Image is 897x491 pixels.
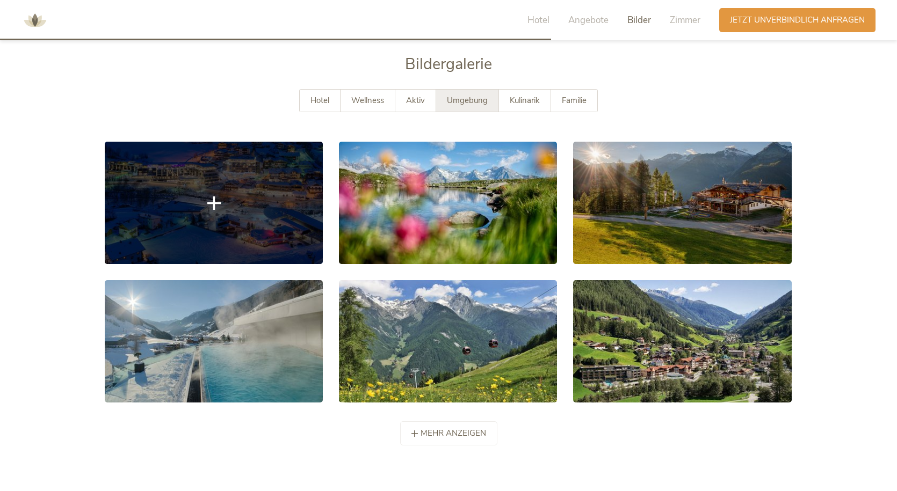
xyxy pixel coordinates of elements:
[510,95,540,106] span: Kulinarik
[562,95,587,106] span: Familie
[351,95,384,106] span: Wellness
[19,4,51,36] img: AMONTI & LUNARIS Wellnessresort
[406,95,425,106] span: Aktiv
[527,14,549,26] span: Hotel
[447,95,488,106] span: Umgebung
[310,95,329,106] span: Hotel
[627,14,651,26] span: Bilder
[568,14,609,26] span: Angebote
[19,16,51,24] a: AMONTI & LUNARIS Wellnessresort
[670,14,700,26] span: Zimmer
[730,14,865,26] span: Jetzt unverbindlich anfragen
[405,54,492,75] span: Bildergalerie
[421,428,486,439] span: mehr anzeigen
